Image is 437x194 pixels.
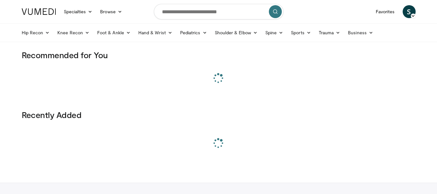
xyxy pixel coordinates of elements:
[261,26,287,39] a: Spine
[372,5,399,18] a: Favorites
[53,26,93,39] a: Knee Recon
[134,26,176,39] a: Hand & Wrist
[22,8,56,15] img: VuMedi Logo
[403,5,416,18] a: S
[22,50,416,60] h3: Recommended for You
[315,26,344,39] a: Trauma
[176,26,211,39] a: Pediatrics
[22,110,416,120] h3: Recently Added
[344,26,377,39] a: Business
[287,26,315,39] a: Sports
[211,26,261,39] a: Shoulder & Elbow
[18,26,54,39] a: Hip Recon
[60,5,97,18] a: Specialties
[93,26,134,39] a: Foot & Ankle
[96,5,126,18] a: Browse
[154,4,283,19] input: Search topics, interventions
